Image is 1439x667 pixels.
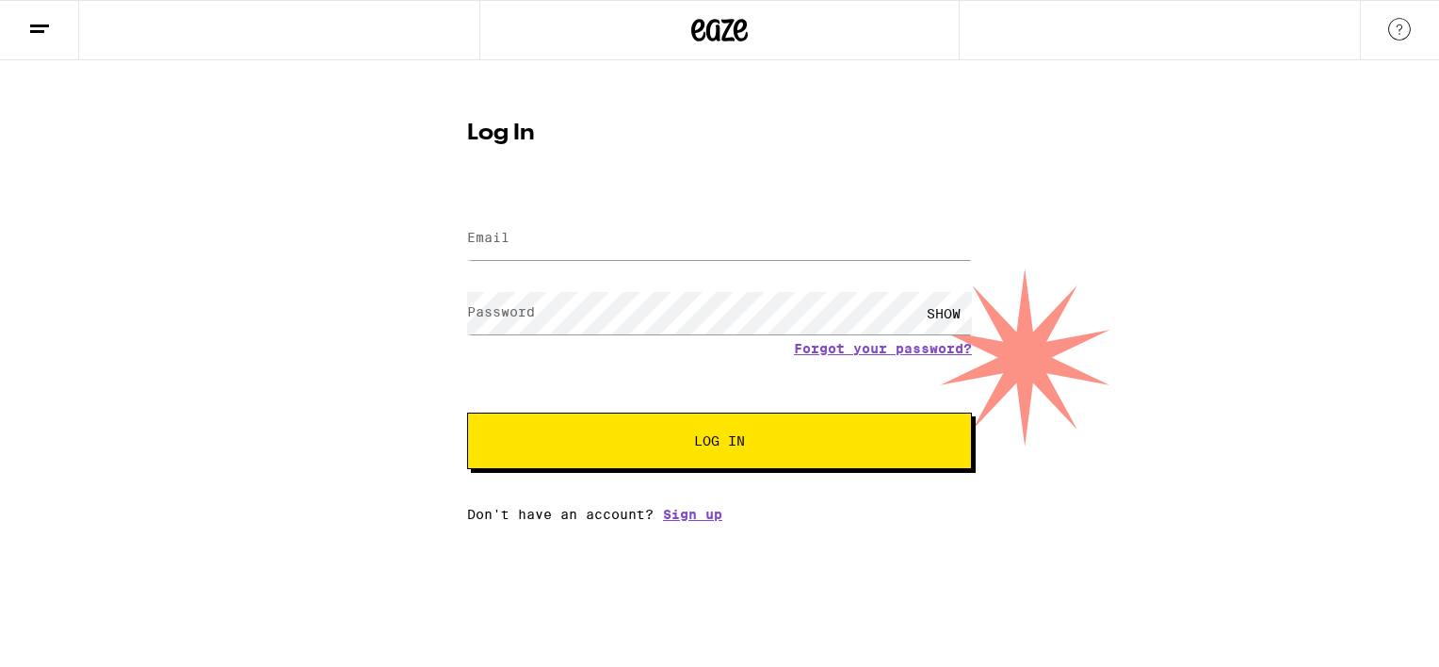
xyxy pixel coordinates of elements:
label: Password [467,304,535,319]
h1: Log In [467,122,972,145]
div: Don't have an account? [467,507,972,522]
span: Log In [694,434,745,447]
div: SHOW [915,292,972,334]
input: Email [467,218,972,260]
label: Email [467,230,509,245]
button: Log In [467,413,972,469]
a: Forgot your password? [794,341,972,356]
a: Sign up [663,507,722,522]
